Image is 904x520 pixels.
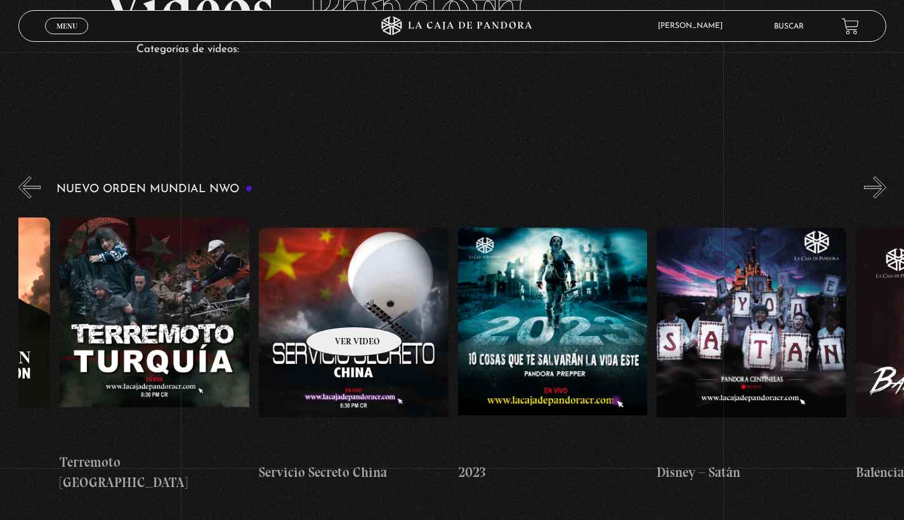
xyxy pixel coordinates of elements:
[864,176,886,198] button: Next
[56,183,253,195] h3: Nuevo Orden Mundial NWO
[458,462,648,483] h4: 2023
[657,208,846,503] a: Disney – Satán
[259,462,449,483] h4: Servicio Secreto China
[458,208,648,503] a: 2023
[842,18,859,35] a: View your shopping cart
[56,22,77,30] span: Menu
[657,462,846,483] h4: Disney – Satán
[60,208,249,503] a: Terremoto [GEOGRAPHIC_DATA]
[136,40,799,60] p: Categorías de videos:
[774,23,804,30] a: Buscar
[259,208,449,503] a: Servicio Secreto China
[652,22,735,30] span: [PERSON_NAME]
[52,33,82,42] span: Cerrar
[60,452,249,492] h4: Terremoto [GEOGRAPHIC_DATA]
[18,176,41,198] button: Previous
